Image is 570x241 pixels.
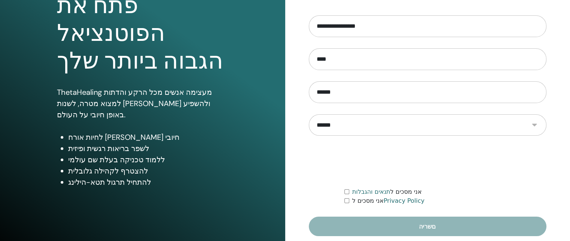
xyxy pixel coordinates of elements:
label: אני מסכים ל [352,187,422,196]
a: Privacy Policy [384,197,425,204]
a: תנאים והגבלות [352,188,390,195]
li: לשפר בריאות רגשית ופיזית [68,143,228,154]
li: להצטרף לקהילה גלובלית [68,165,228,177]
p: ThetaHealing מעצימה אנשים מכל הרקע והדתות למצוא מטרה, לשנות [PERSON_NAME] ולהשפיע באופן חיובי על ... [57,87,228,120]
li: ללמוד טכניקה בעלת שם עולמי [68,154,228,165]
iframe: reCAPTCHA [371,147,485,176]
li: להתחיל תרגול תטא-הילינג [68,177,228,188]
label: אני מסכים ל [352,196,425,205]
li: לחיות אורח [PERSON_NAME] חיובי [68,132,228,143]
